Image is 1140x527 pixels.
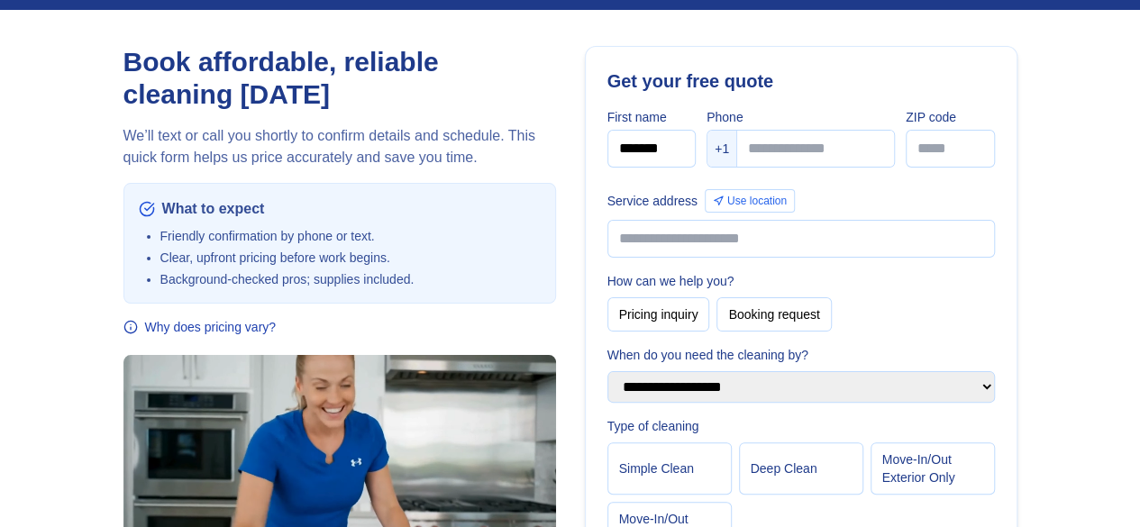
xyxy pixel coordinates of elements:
label: Type of cleaning [607,417,995,435]
button: Simple Clean [607,442,732,495]
label: ZIP code [906,108,995,126]
label: Service address [607,192,698,210]
li: Background‑checked pros; supplies included. [160,270,541,288]
h2: Get your free quote [607,68,995,94]
div: +1 [707,131,737,167]
label: When do you need the cleaning by? [607,346,995,364]
h1: Book affordable, reliable cleaning [DATE] [123,46,556,111]
button: Why does pricing vary? [123,318,277,336]
label: Phone [707,108,895,126]
li: Friendly confirmation by phone or text. [160,227,541,245]
button: Deep Clean [739,442,863,495]
button: Use location [705,189,795,213]
span: What to expect [162,198,265,220]
button: Pricing inquiry [607,297,710,332]
label: First name [607,108,697,126]
label: How can we help you? [607,272,995,290]
button: Booking request [716,297,831,332]
button: Move‑In/Out Exterior Only [871,442,995,495]
p: We’ll text or call you shortly to confirm details and schedule. This quick form helps us price ac... [123,125,556,168]
li: Clear, upfront pricing before work begins. [160,249,541,267]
